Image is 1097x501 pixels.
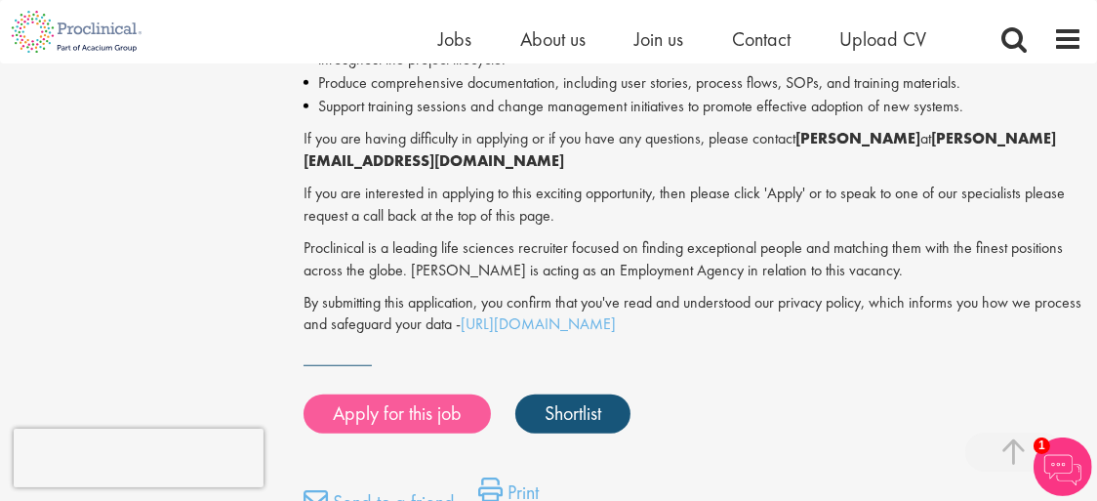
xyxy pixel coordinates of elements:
[304,292,1082,337] p: By submitting this application, you confirm that you've read and understood our privacy policy, w...
[438,26,471,52] a: Jobs
[515,395,630,434] a: Shortlist
[304,395,491,434] a: Apply for this job
[304,95,1082,118] li: Support training sessions and change management initiatives to promote effective adoption of new ...
[795,128,920,148] strong: [PERSON_NAME]
[1034,438,1092,496] img: Chatbot
[304,237,1082,282] p: Proclinical is a leading life sciences recruiter focused on finding exceptional people and matchi...
[520,26,586,52] a: About us
[14,429,264,487] iframe: reCAPTCHA
[634,26,683,52] a: Join us
[839,26,926,52] a: Upload CV
[304,128,1082,173] p: If you are having difficulty in applying or if you have any questions, please contact at
[1034,438,1050,454] span: 1
[732,26,791,52] a: Contact
[304,128,1056,171] strong: [PERSON_NAME][EMAIL_ADDRESS][DOMAIN_NAME]
[304,183,1082,228] p: If you are interested in applying to this exciting opportunity, then please click 'Apply' or to s...
[304,71,1082,95] li: Produce comprehensive documentation, including user stories, process flows, SOPs, and training ma...
[461,313,616,334] a: [URL][DOMAIN_NAME]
